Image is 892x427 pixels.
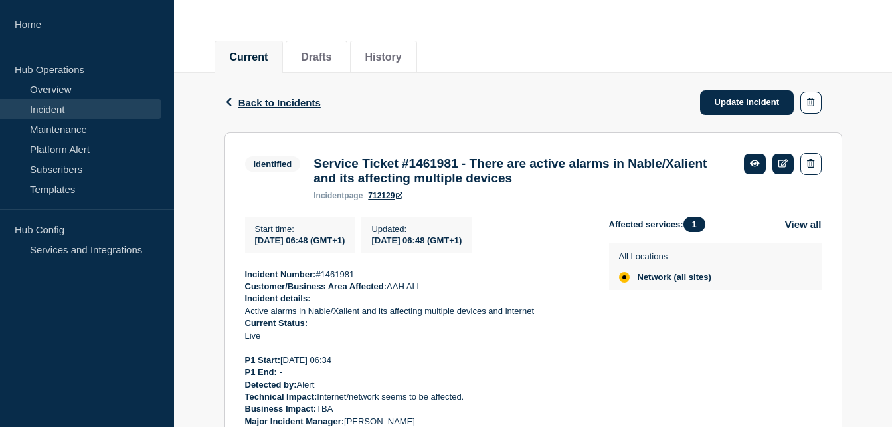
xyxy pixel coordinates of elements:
a: 712129 [368,191,402,200]
p: #1461981 [245,269,588,281]
strong: Incident Number: [245,269,316,279]
p: AAH ALL [245,281,588,293]
div: affected [619,272,630,283]
strong: Major Incident Manager: [245,416,345,426]
h3: Service Ticket #1461981 - There are active alarms in Nable/Xalient and its affecting multiple dev... [313,156,731,186]
button: Current [230,51,268,63]
span: 1 [683,217,705,232]
span: Back to Incidents [238,97,321,108]
button: Back to Incidents [224,97,321,108]
a: Update incident [700,90,794,115]
p: Live [245,330,588,342]
strong: Customer/Business Area Affected: [245,281,387,291]
span: [DATE] 06:48 (GMT+1) [255,235,345,245]
button: Drafts [301,51,331,63]
p: All Locations [619,251,711,261]
span: Affected services: [609,217,712,232]
strong: P1 Start: [245,355,280,365]
p: Internet/network seems to be affected. [245,391,588,403]
div: [DATE] 06:48 (GMT+1) [371,234,462,245]
button: View all [785,217,822,232]
p: Alert [245,379,588,391]
p: [DATE] 06:34 [245,355,588,366]
button: History [365,51,402,63]
span: incident [313,191,344,200]
p: Start time : [255,224,345,234]
span: Network (all sites) [638,272,711,283]
span: Identified [245,156,301,172]
p: page [313,191,363,200]
strong: P1 End: - [245,367,282,377]
strong: Business Impact: [245,404,317,414]
strong: Current Status: [245,318,308,328]
p: Updated : [371,224,462,234]
strong: Detected by: [245,380,297,390]
p: TBA [245,403,588,415]
strong: Technical Impact: [245,392,317,402]
p: Active alarms in Nable/Xalient and its affecting multiple devices and internet [245,305,588,317]
strong: Incident details: [245,293,311,303]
